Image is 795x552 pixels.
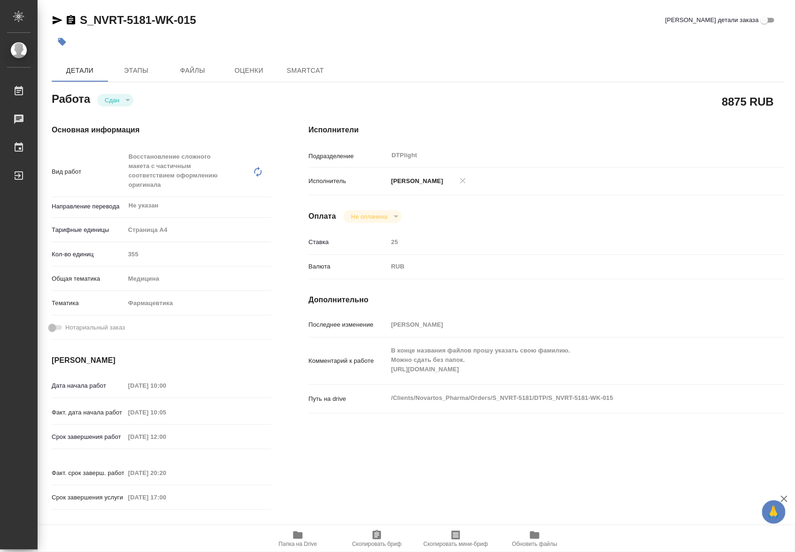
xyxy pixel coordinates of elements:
[512,541,558,547] span: Обновить файлы
[65,323,125,332] span: Нотариальный заказ
[423,541,488,547] span: Скопировать мини-бриф
[52,468,125,478] p: Факт. срок заверш. работ
[125,466,207,480] input: Пустое поле
[495,526,574,552] button: Обновить файлы
[52,225,125,235] p: Тарифные единицы
[388,390,745,406] textarea: /Clients/Novartos_Pharma/Orders/S_NVRT-5181/DTP/S_NVRT-5181-WK-015
[52,31,72,52] button: Добавить тэг
[348,213,390,221] button: Не оплачена
[125,271,271,287] div: Медицина
[388,318,745,331] input: Пустое поле
[125,430,207,444] input: Пустое поле
[52,408,125,417] p: Факт. дата начала работ
[309,320,388,330] p: Последнее изменение
[52,299,125,308] p: Тематика
[309,211,336,222] h4: Оплата
[352,541,401,547] span: Скопировать бриф
[125,406,207,419] input: Пустое поле
[52,202,125,211] p: Направление перевода
[388,343,745,377] textarea: В конце названия файлов прошу указать свою фамилию. Можно сдать без папок. [URL][DOMAIN_NAME]
[97,94,133,107] div: Сдан
[309,394,388,404] p: Путь на drive
[309,152,388,161] p: Подразделение
[102,96,122,104] button: Сдан
[665,15,759,25] span: [PERSON_NAME] детали заказа
[309,124,785,136] h4: Исполнители
[309,294,785,306] h4: Дополнительно
[388,235,745,249] input: Пустое поле
[258,526,337,552] button: Папка на Drive
[114,65,159,77] span: Этапы
[125,247,271,261] input: Пустое поле
[52,90,90,107] h2: Работа
[388,259,745,275] div: RUB
[52,274,125,284] p: Общая тематика
[309,238,388,247] p: Ставка
[52,124,271,136] h4: Основная информация
[52,381,125,391] p: Дата начала работ
[766,502,782,522] span: 🙏
[125,379,207,392] input: Пустое поле
[52,167,125,176] p: Вид работ
[343,210,401,223] div: Сдан
[52,432,125,442] p: Срок завершения работ
[52,493,125,502] p: Срок завершения услуги
[226,65,272,77] span: Оценки
[279,541,317,547] span: Папка на Drive
[762,500,786,524] button: 🙏
[125,295,271,311] div: Фармацевтика
[80,14,196,26] a: S_NVRT-5181-WK-015
[722,93,774,109] h2: 8875 RUB
[57,65,102,77] span: Детали
[337,526,416,552] button: Скопировать бриф
[309,356,388,366] p: Комментарий к работе
[52,250,125,259] p: Кол-во единиц
[416,526,495,552] button: Скопировать мини-бриф
[309,262,388,271] p: Валюта
[125,222,271,238] div: Страница А4
[283,65,328,77] span: SmartCat
[170,65,215,77] span: Файлы
[65,15,77,26] button: Скопировать ссылку
[52,15,63,26] button: Скопировать ссылку для ЯМессенджера
[309,176,388,186] p: Исполнитель
[52,355,271,366] h4: [PERSON_NAME]
[388,176,444,186] p: [PERSON_NAME]
[125,491,207,504] input: Пустое поле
